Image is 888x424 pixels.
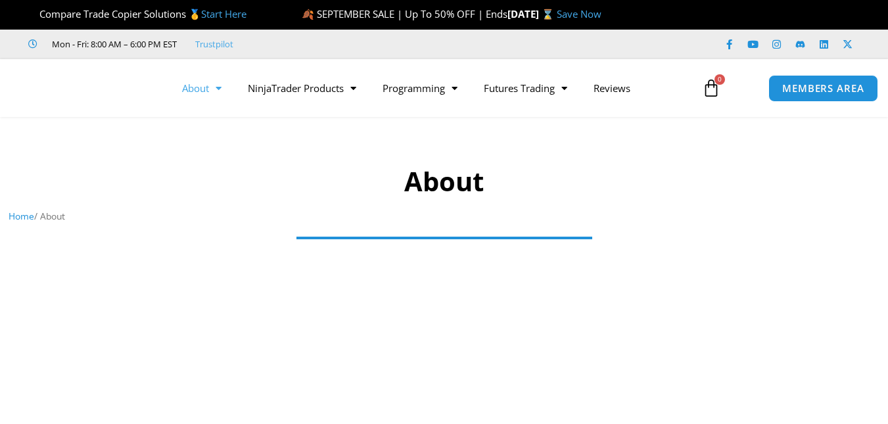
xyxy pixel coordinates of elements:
a: About [169,73,235,103]
span: Compare Trade Copier Solutions 🥇 [28,7,246,20]
span: MEMBERS AREA [782,83,864,93]
img: LogoAI | Affordable Indicators – NinjaTrader [18,64,159,112]
span: 0 [714,74,725,85]
a: Programming [369,73,471,103]
a: Trustpilot [195,36,233,52]
nav: Menu [169,73,693,103]
a: Save Now [557,7,601,20]
h1: About [9,163,879,200]
a: Reviews [580,73,643,103]
span: Mon - Fri: 8:00 AM – 6:00 PM EST [49,36,177,52]
strong: [DATE] ⌛ [507,7,557,20]
a: MEMBERS AREA [768,75,878,102]
a: Home [9,210,34,222]
a: 0 [682,69,740,107]
a: NinjaTrader Products [235,73,369,103]
nav: Breadcrumb [9,208,879,225]
a: Start Here [201,7,246,20]
span: 🍂 SEPTEMBER SALE | Up To 50% OFF | Ends [302,7,507,20]
a: Futures Trading [471,73,580,103]
img: 🏆 [29,9,39,19]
